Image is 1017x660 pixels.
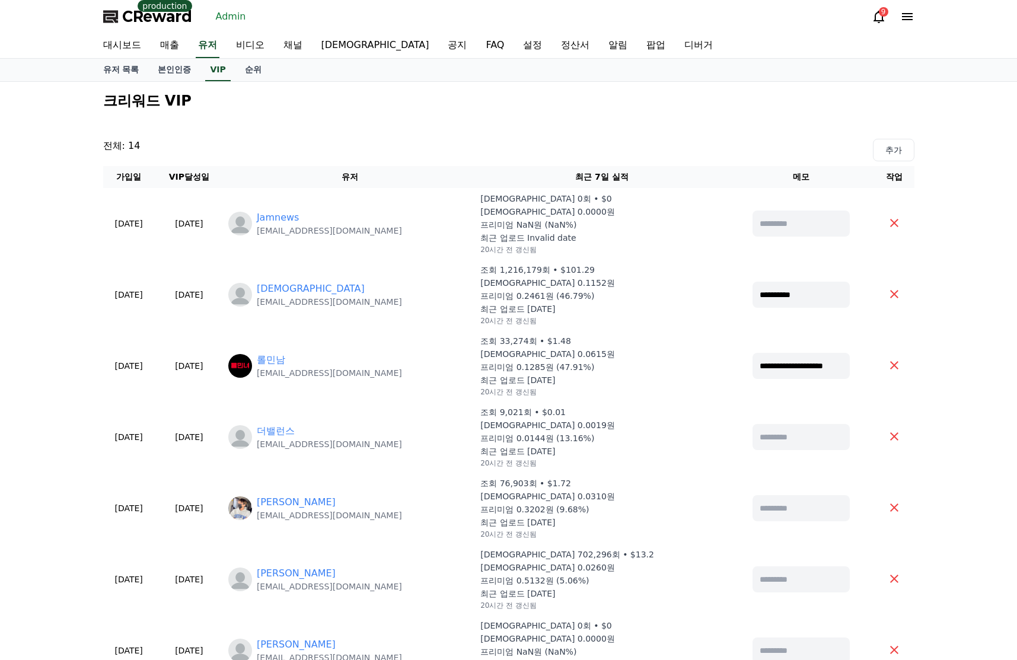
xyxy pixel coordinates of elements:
p: [DEMOGRAPHIC_DATA] 702,296회 • $13.2 [480,549,654,560]
td: [DATE] [155,401,224,473]
img: https://lh3.googleusercontent.com/a/ACg8ocKhW7DOSSxXEahyzMVGynu3e6j2-ZuN91Drsi2gr1YUW94qyoz8=s96-c [228,496,252,520]
th: 작업 [875,166,914,188]
p: [DEMOGRAPHIC_DATA] 0.0260원 [480,562,615,573]
img: https://cdn.creward.net/profile/user/profile_blank.webp [228,283,252,307]
td: [DATE] [155,473,224,544]
p: [EMAIL_ADDRESS][DOMAIN_NAME] [257,581,402,592]
p: [DEMOGRAPHIC_DATA] 0.0000원 [480,633,615,645]
td: [DATE] [103,188,155,259]
a: [DEMOGRAPHIC_DATA] [257,282,365,296]
p: [EMAIL_ADDRESS][DOMAIN_NAME] [257,225,402,237]
a: 공지 [438,33,476,58]
a: [DEMOGRAPHIC_DATA] [312,33,439,58]
p: 조회 1,216,179회 • $101.29 [480,264,595,276]
p: 조회 9,021회 • $0.01 [480,406,566,418]
a: 팝업 [637,33,675,58]
a: VIP [205,59,230,81]
a: Settings [153,376,228,406]
p: [DEMOGRAPHIC_DATA] 0.0615원 [480,348,615,360]
td: [DATE] [155,188,224,259]
img: profile_blank.webp [228,212,252,235]
td: [DATE] [103,473,155,544]
p: 최근 업로드 [DATE] [480,516,555,528]
p: [DEMOGRAPHIC_DATA] 0.0310원 [480,490,615,502]
a: 알림 [599,33,637,58]
p: 프리미엄 0.2461원 (46.79%) [480,290,594,302]
img: profile_blank.webp [228,567,252,591]
a: 9 [872,9,886,24]
th: 유저 [224,166,476,188]
p: [DEMOGRAPHIC_DATA] 0.0000원 [480,206,615,218]
td: [DATE] [155,544,224,615]
span: Settings [176,394,205,403]
a: 롤민남 [257,353,285,367]
a: Home [4,376,78,406]
span: Home [30,394,51,403]
p: 전체: 14 [103,139,141,161]
td: [DATE] [103,259,155,330]
p: 프리미엄 NaN원 (NaN%) [480,219,576,231]
a: FAQ [476,33,514,58]
a: 정산서 [551,33,599,58]
a: [PERSON_NAME] [257,566,336,581]
p: 20시간 전 갱신됨 [480,316,537,326]
span: CReward [122,7,192,26]
button: 추가 [873,139,914,161]
p: 최근 업로드 [DATE] [480,588,555,600]
p: [EMAIL_ADDRESS][DOMAIN_NAME] [257,509,402,521]
p: [EMAIL_ADDRESS][DOMAIN_NAME] [257,367,402,379]
p: 20시간 전 갱신됨 [480,387,537,397]
a: 비디오 [227,33,274,58]
a: 순위 [235,59,271,81]
div: 9 [879,7,888,17]
span: Messages [98,394,133,404]
td: [DATE] [103,401,155,473]
p: 조회 76,903회 • $1.72 [480,477,571,489]
a: 디버거 [675,33,722,58]
th: 메모 [728,166,875,188]
p: [EMAIL_ADDRESS][DOMAIN_NAME] [257,438,402,450]
td: [DATE] [155,259,224,330]
h2: 크리워드 VIP [103,91,914,110]
a: 대시보드 [94,33,151,58]
p: 프리미엄 0.5132원 (5.06%) [480,575,589,586]
p: 최근 업로드 [DATE] [480,445,555,457]
th: VIP달성일 [155,166,224,188]
p: 20시간 전 갱신됨 [480,245,537,254]
p: 20시간 전 갱신됨 [480,601,537,610]
p: 20시간 전 갱신됨 [480,530,537,539]
a: 채널 [274,33,312,58]
td: [DATE] [103,544,155,615]
a: 더밸런스 [257,424,295,438]
img: https://lh3.googleusercontent.com/a/ACg8ocIRkcOePDkb8G556KPr_g5gDUzm96TACHS6QOMRMdmg6EqxY2Y=s96-c [228,354,252,378]
a: [PERSON_NAME] [257,637,336,652]
a: Messages [78,376,153,406]
a: 유저 [196,33,219,58]
img: https://cdn.creward.net/profile/user/profile_blank.webp [228,425,252,449]
a: [PERSON_NAME] [257,495,336,509]
p: [DEMOGRAPHIC_DATA] 0.1152원 [480,277,615,289]
a: 본인인증 [148,59,200,81]
td: [DATE] [155,330,224,401]
a: CReward [103,7,192,26]
a: Jamnews [257,211,299,225]
p: 프리미엄 0.1285원 (47.91%) [480,361,594,373]
p: [EMAIL_ADDRESS][DOMAIN_NAME] [257,296,402,308]
a: 설정 [514,33,551,58]
p: 프리미엄 0.3202원 (9.68%) [480,503,589,515]
th: 가입일 [103,166,155,188]
p: [DEMOGRAPHIC_DATA] 0회 • $0 [480,193,612,205]
p: 프리미엄 NaN원 (NaN%) [480,646,576,658]
td: [DATE] [103,330,155,401]
p: 최근 업로드 [DATE] [480,374,555,386]
p: 최근 업로드 Invalid date [480,232,576,244]
a: Admin [211,7,251,26]
th: 최근 7일 실적 [476,166,728,188]
p: [DEMOGRAPHIC_DATA] 0회 • $0 [480,620,612,632]
a: 매출 [151,33,189,58]
a: 유저 목록 [94,59,149,81]
p: 최근 업로드 [DATE] [480,303,555,315]
p: 조회 33,274회 • $1.48 [480,335,571,347]
p: [DEMOGRAPHIC_DATA] 0.0019원 [480,419,615,431]
p: 프리미엄 0.0144원 (13.16%) [480,432,594,444]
